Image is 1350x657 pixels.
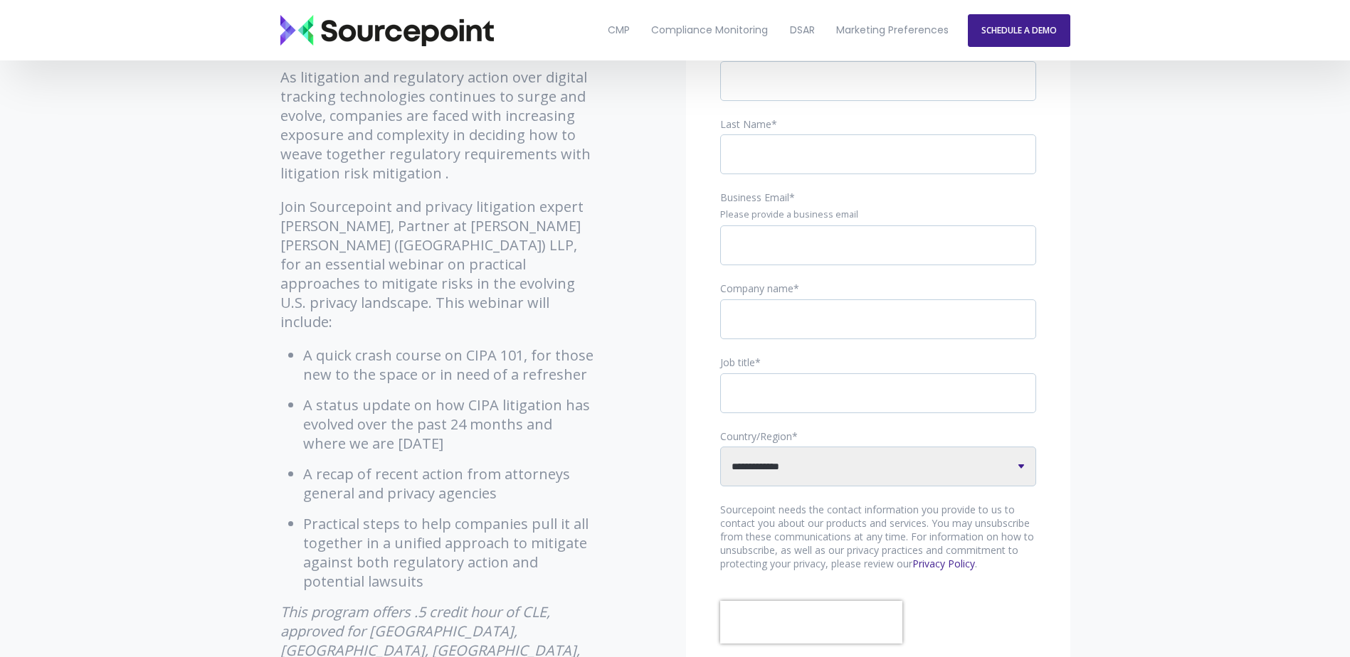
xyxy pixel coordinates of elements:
[720,282,793,295] span: Company name
[720,429,792,443] span: Country/Region
[720,356,755,369] span: Job title
[280,197,597,331] p: Join Sourcepoint and privacy litigation expert [PERSON_NAME], Partner at [PERSON_NAME] [PERSON_NA...
[720,503,1036,571] p: Sourcepoint needs the contact information you provide to us to contact you about our products and...
[720,601,902,643] iframe: reCAPTCHA
[303,514,597,591] li: Practical steps to help companies pull it all together in a unified approach to mitigate against ...
[303,346,597,384] li: A quick crash course on CIPA 101, for those new to the space or in need of a refresher
[303,395,597,453] li: A status update on how CIPA litigation has evolved over the past 24 months and where we are [DATE]
[720,117,771,131] span: Last Name
[280,15,494,46] img: Sourcepoint_logo_black_transparent (2)-2
[720,191,789,204] span: Business Email
[968,14,1070,47] a: SCHEDULE A DEMO
[720,208,1036,221] legend: Please provide a business email
[912,557,975,570] a: Privacy Policy
[303,464,597,503] li: A recap of recent action from attorneys general and privacy agencies
[280,68,597,183] p: As litigation and regulatory action over digital tracking technologies continues to surge and evo...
